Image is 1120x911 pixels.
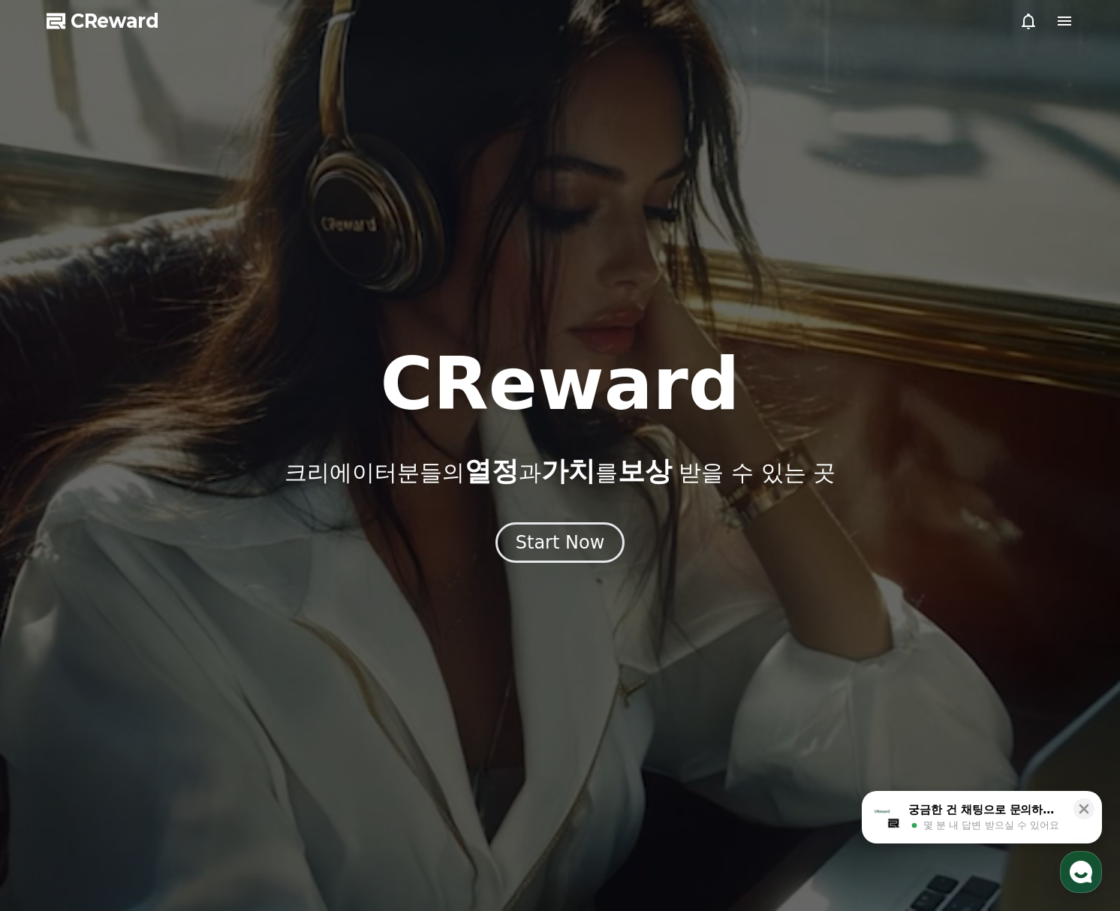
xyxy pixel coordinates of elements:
button: Start Now [495,522,625,563]
span: 열정 [465,456,519,486]
div: Start Now [516,531,605,555]
a: Start Now [495,537,625,552]
span: 보상 [618,456,672,486]
a: CReward [47,9,159,33]
h1: CReward [380,348,739,420]
span: 가치 [541,456,595,486]
p: 크리에이터분들의 과 를 받을 수 있는 곳 [285,456,835,486]
span: CReward [71,9,159,33]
